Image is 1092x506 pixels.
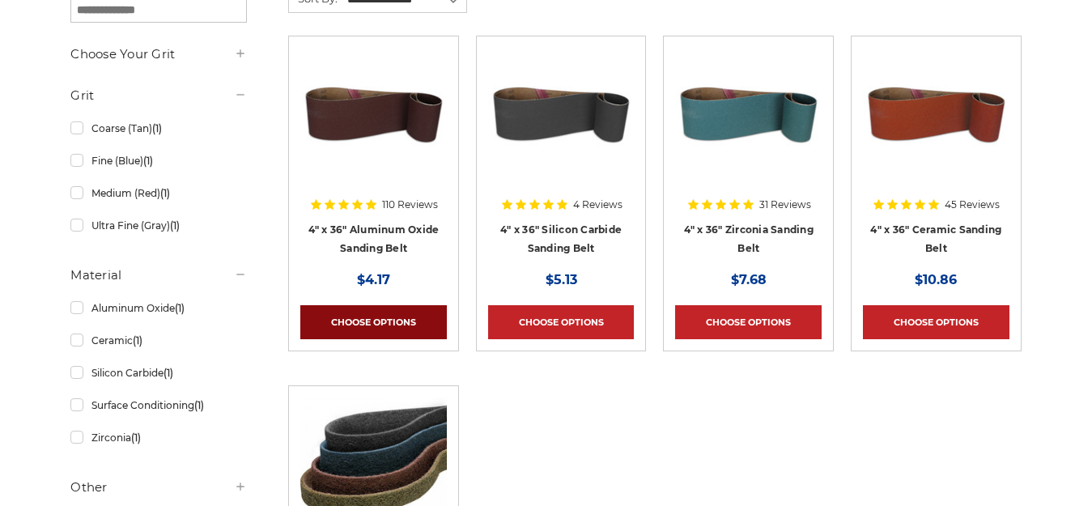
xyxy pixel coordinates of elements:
[675,305,822,339] a: Choose Options
[488,48,635,240] a: 4" x 36" Silicon Carbide File Belt
[870,223,1001,254] a: 4" x 36" Ceramic Sanding Belt
[70,86,247,105] h5: Grit
[70,266,247,285] h5: Material
[500,223,622,254] a: 4" x 36" Silicon Carbide Sanding Belt
[300,48,447,240] a: 4" x 36" Aluminum Oxide Sanding Belt
[863,48,1009,177] img: 4" x 36" Ceramic Sanding Belt
[488,305,635,339] a: Choose Options
[675,48,822,177] img: 4" x 36" Zirconia Sanding Belt
[164,367,173,379] span: (1)
[70,45,247,64] h5: Choose Your Grit
[300,305,447,339] a: Choose Options
[70,211,247,240] a: Ultra Fine (Gray)
[300,48,447,177] img: 4" x 36" Aluminum Oxide Sanding Belt
[863,48,1009,240] a: 4" x 36" Ceramic Sanding Belt
[194,399,204,411] span: (1)
[488,48,635,177] img: 4" x 36" Silicon Carbide File Belt
[175,302,185,314] span: (1)
[70,179,247,207] a: Medium (Red)
[70,391,247,419] a: Surface Conditioning
[684,223,814,254] a: 4" x 36" Zirconia Sanding Belt
[357,272,390,287] span: $4.17
[70,114,247,142] a: Coarse (Tan)
[70,147,247,175] a: Fine (Blue)
[152,122,162,134] span: (1)
[546,272,577,287] span: $5.13
[731,272,767,287] span: $7.68
[70,359,247,387] a: Silicon Carbide
[675,48,822,240] a: 4" x 36" Zirconia Sanding Belt
[133,334,142,347] span: (1)
[160,187,170,199] span: (1)
[143,155,153,167] span: (1)
[863,305,1009,339] a: Choose Options
[70,294,247,322] a: Aluminum Oxide
[170,219,180,232] span: (1)
[70,478,247,497] h5: Other
[70,326,247,355] a: Ceramic
[915,272,957,287] span: $10.86
[70,423,247,452] a: Zirconia
[131,432,141,444] span: (1)
[308,223,440,254] a: 4" x 36" Aluminum Oxide Sanding Belt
